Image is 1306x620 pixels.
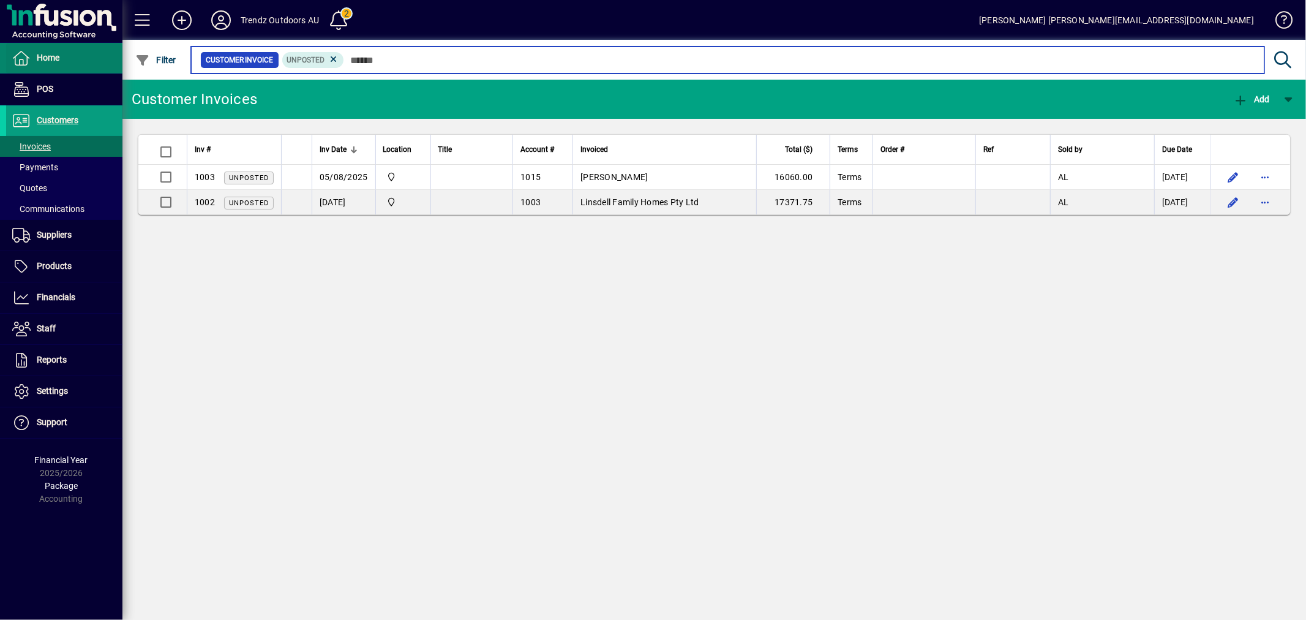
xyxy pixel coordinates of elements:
span: Order # [880,143,904,156]
div: Inv Date [320,143,368,156]
td: [DATE] [1154,165,1210,190]
span: Settings [37,386,68,396]
span: Unposted [229,199,269,207]
a: Suppliers [6,220,122,251]
button: Profile [201,9,241,31]
span: 1003 [195,172,215,182]
button: Edit [1223,167,1243,187]
span: Total ($) [785,143,812,156]
span: Terms [838,172,861,182]
button: Edit [1223,192,1243,212]
span: Inv Date [320,143,347,156]
td: [DATE] [1154,190,1210,214]
span: AL [1058,197,1069,207]
span: Linsdell Family Homes Pty Ltd [580,197,699,207]
span: Products [37,261,72,271]
a: Knowledge Base [1266,2,1291,42]
div: Ref [983,143,1043,156]
span: 1002 [195,197,215,207]
span: AL [1058,172,1069,182]
span: Suppliers [37,230,72,240]
span: Terms [838,143,858,156]
span: Home [37,53,59,62]
span: Invoiced [580,143,608,156]
span: 1003 [520,197,541,207]
a: Products [6,251,122,282]
button: Add [162,9,201,31]
span: Invoices [12,142,51,151]
div: Title [438,143,506,156]
a: Communications [6,198,122,219]
span: Unposted [229,174,269,182]
span: Account # [520,143,554,156]
button: More options [1255,167,1275,187]
span: Support [37,417,67,427]
div: Trendz Outdoors AU [241,10,319,30]
span: POS [37,84,53,94]
div: Customer Invoices [132,89,257,109]
span: 1015 [520,172,541,182]
a: POS [6,74,122,105]
div: Invoiced [580,143,749,156]
span: Central [383,170,423,184]
span: Terms [838,197,861,207]
div: Account # [520,143,565,156]
button: Add [1230,88,1273,110]
button: More options [1255,192,1275,212]
div: Total ($) [764,143,824,156]
span: Package [45,481,78,491]
span: Customers [37,115,78,125]
span: Reports [37,355,67,365]
span: Customer Invoice [206,54,274,66]
a: Quotes [6,178,122,198]
span: [PERSON_NAME] [580,172,648,182]
mat-chip: Customer Invoice Status: Unposted [282,52,344,68]
span: Staff [37,323,56,333]
span: Financials [37,292,75,302]
a: Invoices [6,136,122,157]
span: Communications [12,204,84,214]
span: Title [438,143,452,156]
a: Financials [6,282,122,313]
span: Quotes [12,183,47,193]
span: Unposted [287,56,325,64]
td: 17371.75 [756,190,830,214]
span: Ref [983,143,994,156]
div: Order # [880,143,968,156]
td: 16060.00 [756,165,830,190]
div: [PERSON_NAME] [PERSON_NAME][EMAIL_ADDRESS][DOMAIN_NAME] [979,10,1254,30]
td: [DATE] [312,190,375,214]
td: 05/08/2025 [312,165,375,190]
a: Reports [6,345,122,376]
span: Location [383,143,412,156]
button: Filter [132,49,179,71]
a: Staff [6,314,122,344]
a: Support [6,407,122,438]
div: Inv # [195,143,274,156]
div: Location [383,143,423,156]
div: Sold by [1058,143,1147,156]
a: Home [6,43,122,74]
a: Payments [6,157,122,178]
span: Financial Year [35,455,88,465]
a: Settings [6,376,122,407]
span: Filter [135,55,176,65]
span: Payments [12,162,58,172]
div: Due Date [1162,143,1203,156]
span: Inv # [195,143,211,156]
span: Sold by [1058,143,1083,156]
span: Central [383,195,423,209]
span: Add [1233,94,1270,104]
span: Due Date [1162,143,1192,156]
